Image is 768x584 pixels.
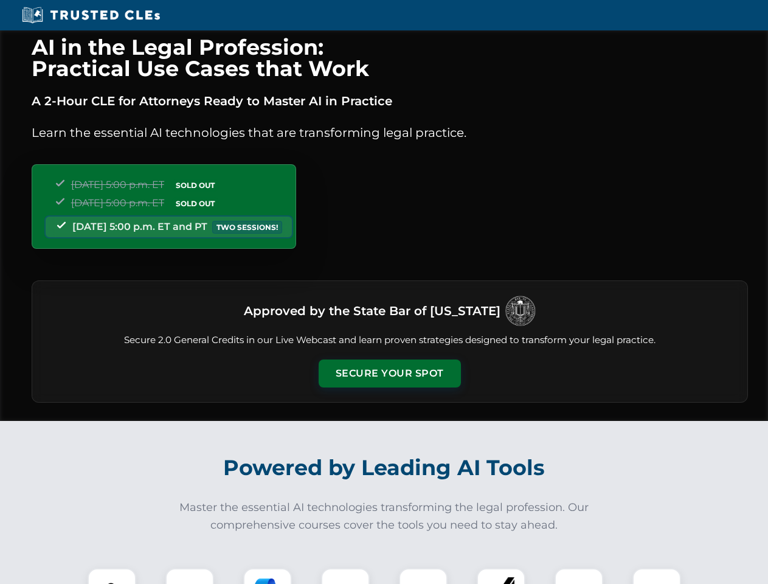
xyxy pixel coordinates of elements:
span: SOLD OUT [171,179,219,192]
h2: Powered by Leading AI Tools [47,447,721,489]
img: Trusted CLEs [18,6,164,24]
img: Logo [505,296,536,326]
p: Master the essential AI technologies transforming the legal profession. Our comprehensive courses... [171,499,597,534]
h3: Approved by the State Bar of [US_STATE] [244,300,500,322]
p: Learn the essential AI technologies that are transforming legal practice. [32,123,748,142]
p: A 2-Hour CLE for Attorneys Ready to Master AI in Practice [32,91,748,111]
h1: AI in the Legal Profession: Practical Use Cases that Work [32,36,748,79]
p: Secure 2.0 General Credits in our Live Webcast and learn proven strategies designed to transform ... [47,333,733,347]
button: Secure Your Spot [319,360,461,388]
span: [DATE] 5:00 p.m. ET [71,179,164,190]
span: [DATE] 5:00 p.m. ET [71,197,164,209]
span: SOLD OUT [171,197,219,210]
